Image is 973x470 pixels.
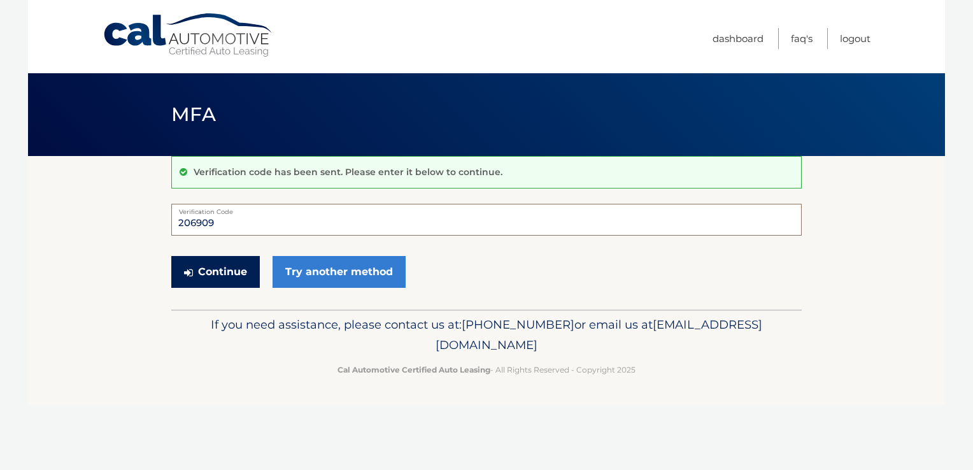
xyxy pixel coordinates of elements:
span: MFA [171,103,216,126]
button: Continue [171,256,260,288]
p: Verification code has been sent. Please enter it below to continue. [194,166,502,178]
a: FAQ's [791,28,813,49]
a: Try another method [273,256,406,288]
a: Logout [840,28,870,49]
strong: Cal Automotive Certified Auto Leasing [337,365,490,374]
p: If you need assistance, please contact us at: or email us at [180,315,793,355]
span: [PHONE_NUMBER] [462,317,574,332]
input: Verification Code [171,204,802,236]
label: Verification Code [171,204,802,214]
a: Dashboard [713,28,763,49]
span: [EMAIL_ADDRESS][DOMAIN_NAME] [436,317,762,352]
p: - All Rights Reserved - Copyright 2025 [180,363,793,376]
a: Cal Automotive [103,13,274,58]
